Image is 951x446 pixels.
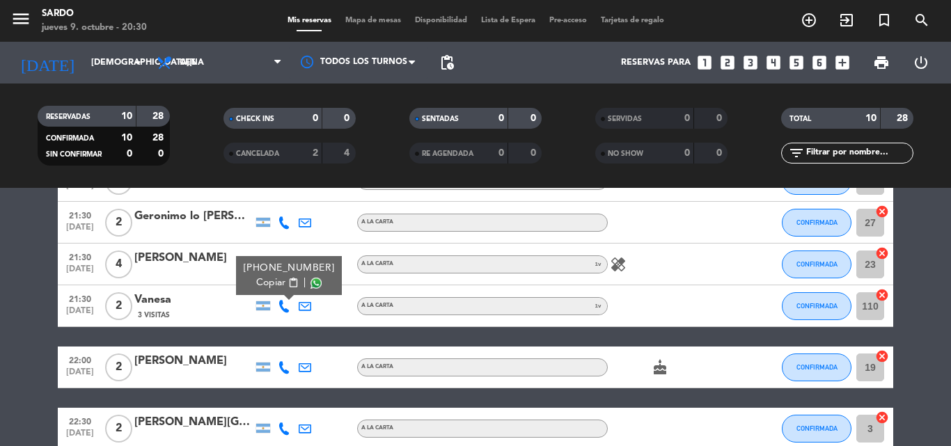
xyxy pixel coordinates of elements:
[439,54,455,71] span: pending_actions
[134,291,253,309] div: Vanesa
[542,17,594,24] span: Pre-acceso
[875,349,889,363] i: cancel
[695,54,714,72] i: looks_one
[595,301,598,310] span: 1
[129,54,146,71] i: arrow_drop_down
[876,12,893,29] i: turned_in_not
[361,261,393,266] span: A LA CARTA
[913,54,929,71] i: power_settings_new
[10,8,31,29] i: menu
[652,359,668,376] i: cake
[152,133,166,143] strong: 28
[256,276,285,290] span: Copiar
[63,207,97,223] span: 21:30
[46,113,91,120] span: RESERVADAS
[873,54,890,71] span: print
[422,116,459,122] span: SENTADAS
[782,209,851,237] button: CONFIRMADA
[801,12,817,29] i: add_circle_outline
[121,111,132,121] strong: 10
[338,17,408,24] span: Mapa de mesas
[361,303,393,308] span: A LA CARTA
[63,290,97,306] span: 21:30
[408,17,474,24] span: Disponibilidad
[361,425,393,431] span: A LA CARTA
[782,250,851,278] button: CONFIRMADA
[787,54,805,72] i: looks_5
[764,54,783,72] i: looks_4
[236,150,279,157] span: CANCELADA
[498,148,504,158] strong: 0
[716,148,725,158] strong: 0
[304,276,306,290] span: |
[684,113,690,123] strong: 0
[788,145,805,161] i: filter_list
[875,246,889,260] i: cancel
[595,260,598,269] span: 1
[610,256,627,273] i: healing
[789,116,811,122] span: TOTAL
[127,149,132,159] strong: 0
[63,367,97,383] span: [DATE]
[621,58,691,67] span: Reservas para
[236,116,274,122] span: CHECK INS
[865,113,877,123] strong: 10
[121,133,132,143] strong: 10
[63,413,97,429] span: 22:30
[46,151,102,158] span: SIN CONFIRMAR
[10,47,84,78] i: [DATE]
[422,150,473,157] span: RE AGENDADA
[474,17,542,24] span: Lista de Espera
[134,207,253,225] div: Geronimo lo [PERSON_NAME]
[180,58,204,67] span: Cena
[42,21,147,35] div: jueves 9. octubre - 20:30
[530,113,539,123] strong: 0
[875,288,889,302] i: cancel
[796,424,838,432] span: CONFIRMADA
[42,7,147,21] div: Sardo
[256,276,299,290] button: Copiarcontent_paste
[838,12,855,29] i: exit_to_app
[718,54,737,72] i: looks_two
[796,218,838,226] span: CONFIRMADA
[288,278,299,288] span: content_paste
[63,264,97,280] span: [DATE]
[684,148,690,158] strong: 0
[105,292,132,320] span: 2
[63,306,97,322] span: [DATE]
[244,261,335,276] div: [PHONE_NUMBER]
[810,54,828,72] i: looks_6
[741,54,760,72] i: looks_3
[63,181,97,197] span: [DATE]
[897,113,911,123] strong: 28
[63,223,97,239] span: [DATE]
[805,145,913,161] input: Filtrar por nombre...
[63,351,97,367] span: 22:00
[530,148,539,158] strong: 0
[313,148,318,158] strong: 2
[796,260,838,268] span: CONFIRMADA
[913,12,930,29] i: search
[716,113,725,123] strong: 0
[281,17,338,24] span: Mis reservas
[63,429,97,445] span: [DATE]
[105,250,132,278] span: 4
[313,113,318,123] strong: 0
[589,256,607,273] span: v
[46,135,94,142] span: CONFIRMADA
[344,148,352,158] strong: 4
[901,42,941,83] div: LOG OUT
[589,298,607,314] span: v
[158,149,166,159] strong: 0
[608,150,643,157] span: NO SHOW
[875,205,889,218] i: cancel
[134,249,253,267] div: [PERSON_NAME]
[796,302,838,310] span: CONFIRMADA
[10,8,31,34] button: menu
[498,113,504,123] strong: 0
[344,113,352,123] strong: 0
[138,310,170,321] span: 3 Visitas
[782,353,851,381] button: CONFIRMADA
[875,411,889,424] i: cancel
[833,54,851,72] i: add_box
